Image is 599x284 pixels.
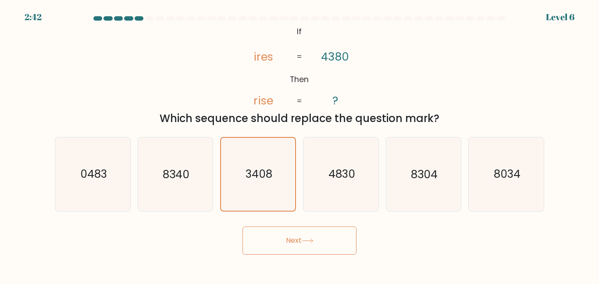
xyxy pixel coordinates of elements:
[80,166,107,182] text: 0483
[242,226,357,255] button: Next
[60,111,539,126] div: Which sequence should replace the question mark?
[328,166,355,182] text: 4830
[494,166,521,182] text: 8034
[296,51,302,62] tspan: =
[230,24,368,109] svg: @import url('[URL][DOMAIN_NAME]);
[297,26,302,37] tspan: If
[163,166,189,182] text: 8340
[546,11,574,24] div: Level 6
[254,93,274,108] tspan: rise
[321,49,349,65] tspan: 4380
[332,93,338,109] tspan: ?
[254,49,274,65] tspan: ires
[25,11,42,24] div: 2:42
[411,166,438,182] text: 8304
[246,166,272,182] text: 3408
[290,74,309,85] tspan: Then
[296,95,302,106] tspan: =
